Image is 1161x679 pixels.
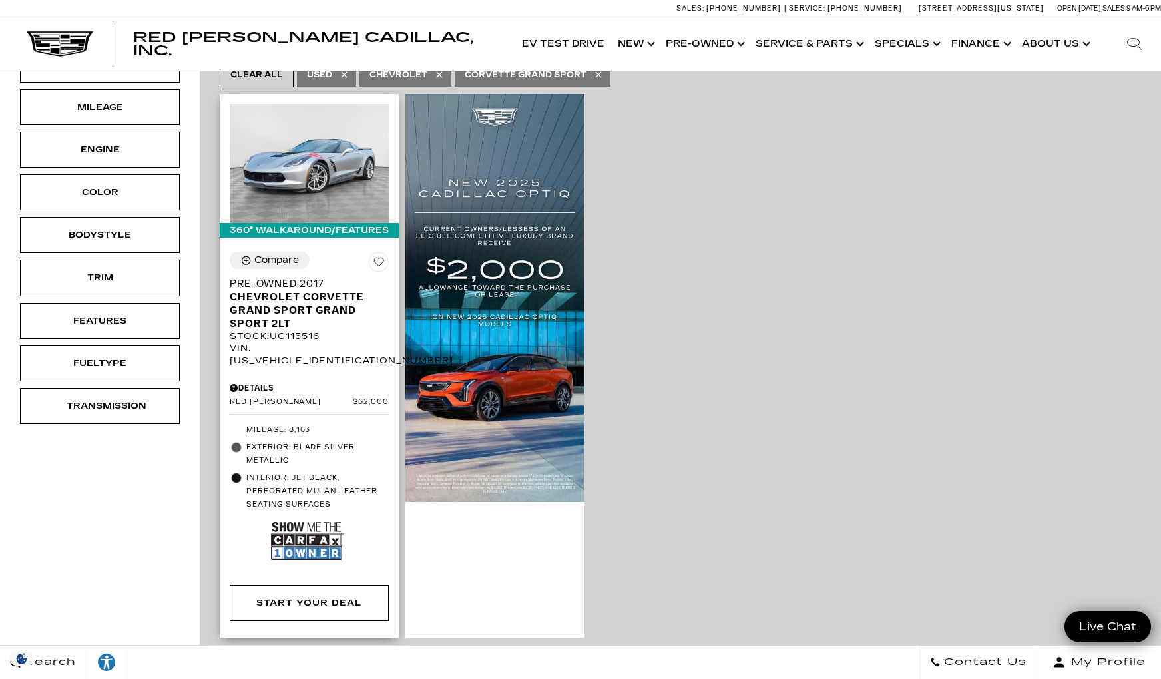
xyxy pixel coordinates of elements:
button: Save Vehicle [369,252,389,277]
a: Live Chat [1064,611,1151,642]
div: Features [67,314,133,328]
div: ColorColor [20,174,180,210]
a: About Us [1015,17,1094,71]
span: $62,000 [353,397,389,407]
span: [PHONE_NUMBER] [706,4,781,13]
img: Show Me the CARFAX 1-Owner Badge [271,517,344,565]
a: Sales: [PHONE_NUMBER] [676,5,784,12]
div: Mileage [67,100,133,114]
a: Contact Us [919,646,1037,679]
span: My Profile [1066,653,1146,672]
div: EngineEngine [20,132,180,168]
span: Exterior: BLADE SILVER METALLIC [246,441,389,467]
span: Sales: [676,4,704,13]
div: VIN: [US_VEHICLE_IDENTIFICATION_NUMBER] [230,342,389,366]
span: Red [PERSON_NAME] [230,397,353,407]
span: Chevrolet Corvette Grand Sport Grand Sport 2LT [230,290,379,330]
a: Explore your accessibility options [87,646,127,679]
a: New [611,17,659,71]
span: Pre-Owned 2017 [230,277,379,290]
span: Contact Us [941,653,1027,672]
section: Click to Open Cookie Consent Modal [7,652,37,666]
div: Transmission [67,399,133,413]
img: Cadillac Dark Logo with Cadillac White Text [27,31,93,57]
button: Compare Vehicle [230,252,310,269]
div: Bodystyle [67,228,133,242]
a: [STREET_ADDRESS][US_STATE] [919,4,1044,13]
li: Mileage: 8,163 [230,421,389,439]
span: Used [307,67,332,83]
span: [PHONE_NUMBER] [827,4,902,13]
a: Pre-Owned 2017Chevrolet Corvette Grand Sport Grand Sport 2LT [230,277,389,330]
div: 360° WalkAround/Features [220,223,399,238]
a: Red [PERSON_NAME] Cadillac, Inc. [133,31,502,57]
div: MileageMileage [20,89,180,125]
div: Color [67,185,133,200]
div: Pricing Details - Pre-Owned 2017 Chevrolet Corvette Grand Sport Grand Sport 2LT [230,382,389,394]
span: Corvette Grand Sport [465,67,586,83]
span: Clear All [230,67,283,83]
div: Compare [254,254,299,266]
a: Red [PERSON_NAME] $62,000 [230,397,389,407]
span: Open [DATE] [1057,4,1101,13]
a: Service: [PHONE_NUMBER] [784,5,905,12]
span: Search [21,653,76,672]
span: Live Chat [1072,619,1143,634]
div: FeaturesFeatures [20,303,180,339]
div: TrimTrim [20,260,180,296]
a: Pre-Owned [659,17,749,71]
div: Start Your Deal [230,585,389,621]
a: Finance [945,17,1015,71]
a: Specials [868,17,945,71]
img: 2017 Chevrolet Corvette Grand Sport Grand Sport 2LT [230,104,389,223]
div: Search [1108,17,1161,71]
img: Opt-Out Icon [7,652,37,666]
div: Trim [67,270,133,285]
div: Explore your accessibility options [87,652,126,672]
span: Sales: [1102,4,1126,13]
span: Chevrolet [369,67,427,83]
span: Red [PERSON_NAME] Cadillac, Inc. [133,29,473,59]
button: Open user profile menu [1037,646,1161,679]
div: TransmissionTransmission [20,388,180,424]
div: Engine [67,142,133,157]
span: 9 AM-6 PM [1126,4,1161,13]
div: Stock : UC115516 [230,330,389,342]
a: Service & Parts [749,17,868,71]
a: EV Test Drive [515,17,611,71]
span: Interior: JET BLACK, PERFORATED MULAN LEATHER SEATING SURFACES [246,471,389,511]
div: FueltypeFueltype [20,345,180,381]
div: Fueltype [67,356,133,371]
div: Start Your Deal [256,596,361,610]
span: Service: [789,4,825,13]
div: BodystyleBodystyle [20,217,180,253]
